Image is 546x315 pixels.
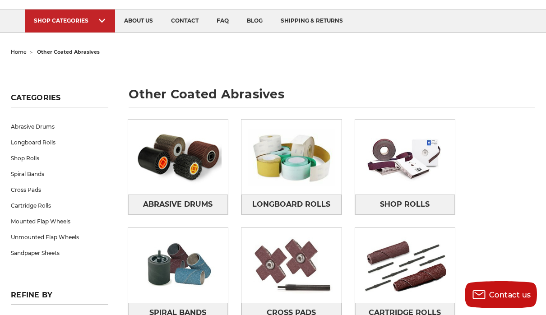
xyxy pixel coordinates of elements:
img: Cross Pads [241,231,342,301]
img: Abrasive Drums [128,122,228,192]
img: Cartridge Rolls [355,231,455,301]
a: Spiral Bands [11,166,108,182]
a: home [11,49,27,55]
h5: Refine by [11,291,108,305]
button: Contact us [465,281,537,308]
a: shipping & returns [272,9,352,32]
span: Shop Rolls [380,197,430,212]
div: SHOP CATEGORIES [34,17,106,24]
a: Unmounted Flap Wheels [11,229,108,245]
a: blog [238,9,272,32]
img: Shop Rolls [355,122,455,192]
a: Sandpaper Sheets [11,245,108,261]
a: faq [208,9,238,32]
a: Longboard Rolls [11,134,108,150]
span: other coated abrasives [37,49,100,55]
a: contact [162,9,208,32]
a: Abrasive Drums [11,119,108,134]
span: Contact us [489,291,531,299]
a: Mounted Flap Wheels [11,213,108,229]
a: Longboard Rolls [241,195,342,214]
h5: Categories [11,93,108,107]
a: Abrasive Drums [128,195,228,214]
h1: other coated abrasives [129,88,535,107]
img: Spiral Bands [128,231,228,301]
span: Longboard Rolls [252,197,330,212]
a: about us [115,9,162,32]
a: Shop Rolls [11,150,108,166]
a: Cross Pads [11,182,108,198]
a: Cartridge Rolls [11,198,108,213]
img: Longboard Rolls [241,122,342,192]
span: Abrasive Drums [143,197,213,212]
a: Shop Rolls [355,195,455,214]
